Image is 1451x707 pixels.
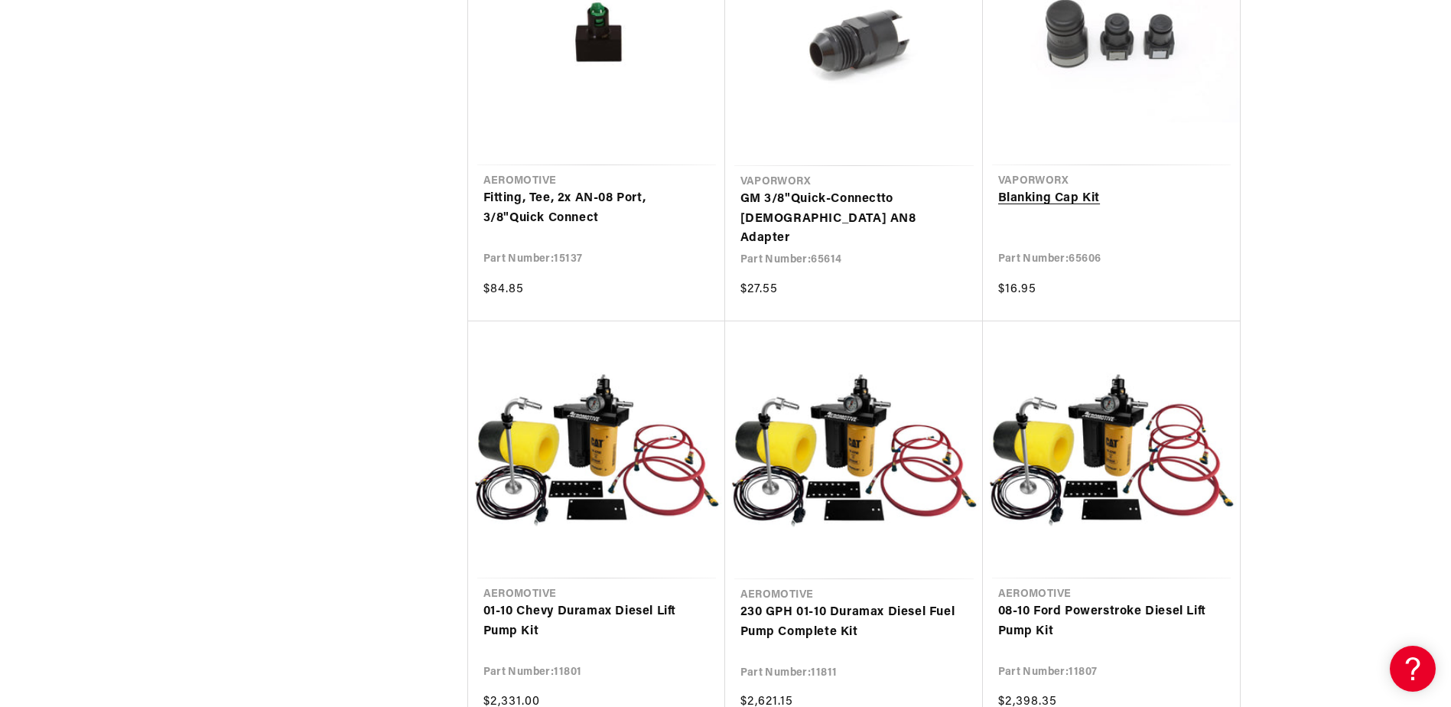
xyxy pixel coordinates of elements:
a: GM 3/8"Quick-Connectto [DEMOGRAPHIC_DATA] AN8 Adapter [740,190,968,249]
a: 08-10 Ford Powerstroke Diesel Lift Pump Kit [998,602,1225,641]
a: 01-10 Chevy Duramax Diesel Lift Pump Kit [483,602,710,641]
a: Blanking Cap Kit [998,189,1225,209]
a: 230 GPH 01-10 Duramax Diesel Fuel Pump Complete Kit [740,603,968,642]
a: Fitting, Tee, 2x AN-08 Port, 3/8"Quick Connect [483,189,710,228]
